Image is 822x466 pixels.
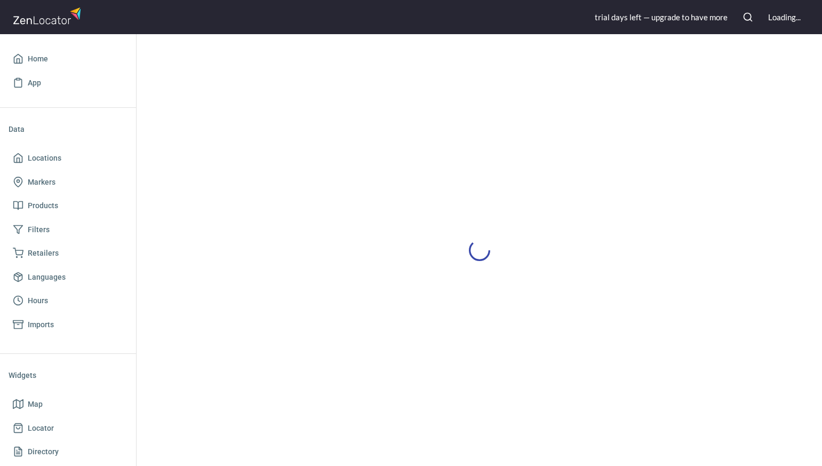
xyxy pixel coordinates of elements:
li: Data [9,116,127,142]
span: Products [28,199,58,212]
div: trial day s left — upgrade to have more [595,12,728,23]
span: Map [28,398,43,411]
button: Search [736,5,760,29]
a: Markers [9,170,127,194]
a: Home [9,47,127,71]
li: Widgets [9,362,127,388]
a: App [9,71,127,95]
a: Map [9,392,127,416]
span: Languages [28,271,66,284]
a: Imports [9,313,127,337]
a: Locator [9,416,127,440]
span: Hours [28,294,48,307]
span: Directory [28,445,59,459]
span: Retailers [28,247,59,260]
span: Markers [28,176,55,189]
span: Locations [28,152,61,165]
img: zenlocator [13,4,84,27]
a: Directory [9,440,127,464]
span: Imports [28,318,54,331]
a: Retailers [9,241,127,265]
span: Home [28,52,48,66]
span: Locator [28,422,54,435]
a: Locations [9,146,127,170]
a: Languages [9,265,127,289]
div: Loading... [768,12,801,23]
a: Hours [9,289,127,313]
span: App [28,76,41,90]
span: Filters [28,223,50,236]
a: Products [9,194,127,218]
a: Filters [9,218,127,242]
